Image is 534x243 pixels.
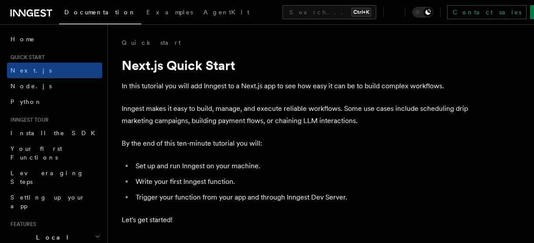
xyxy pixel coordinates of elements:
[10,67,52,74] span: Next.js
[122,214,469,226] p: Let's get started!
[7,54,45,61] span: Quick start
[203,9,249,16] span: AgentKit
[10,83,52,90] span: Node.js
[133,176,469,188] li: Write your first Inngest function.
[7,165,102,190] a: Leveraging Steps
[7,221,36,228] span: Features
[7,125,102,141] a: Install the SDK
[10,98,42,105] span: Python
[64,9,136,16] span: Documentation
[7,117,49,123] span: Inngest tour
[198,3,255,23] a: AgentKit
[412,7,433,17] button: Toggle dark mode
[10,35,35,43] span: Home
[10,145,62,161] span: Your first Functions
[10,130,100,136] span: Install the SDK
[7,78,102,94] a: Node.js
[146,9,193,16] span: Examples
[122,137,469,150] p: By the end of this ten-minute tutorial you will:
[122,103,469,127] p: Inngest makes it easy to build, manage, and execute reliable workflows. Some use cases include sc...
[122,38,181,47] a: Quick start
[10,194,85,210] span: Setting up your app
[7,141,102,165] a: Your first Functions
[447,5,527,19] a: Contact sales
[7,31,102,47] a: Home
[133,191,469,203] li: Trigger your function from your app and through Inngest Dev Server.
[7,63,102,78] a: Next.js
[7,94,102,110] a: Python
[122,57,469,73] h1: Next.js Quick Start
[7,190,102,214] a: Setting up your app
[10,170,84,185] span: Leveraging Steps
[352,8,371,17] kbd: Ctrl+K
[133,160,469,172] li: Set up and run Inngest on your machine.
[282,5,376,19] button: Search...Ctrl+K
[59,3,141,24] a: Documentation
[122,80,469,92] p: In this tutorial you will add Inngest to a Next.js app to see how easy it can be to build complex...
[141,3,198,23] a: Examples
